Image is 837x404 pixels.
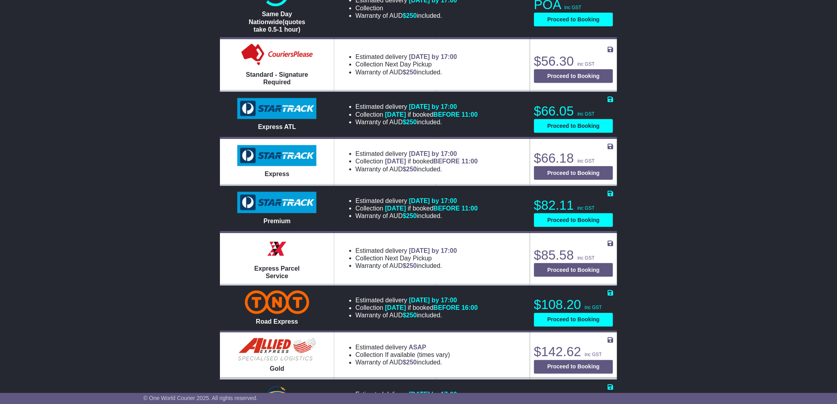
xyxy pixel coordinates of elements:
span: Road Express [256,319,298,325]
span: Next Day Pickup [385,255,432,262]
p: $66.05 [534,103,613,119]
span: 11:00 [462,158,478,165]
li: Estimated delivery [356,247,457,254]
span: $ [403,262,417,269]
p: $142.62 [534,344,613,360]
span: inc GST [578,205,595,211]
span: 250 [406,262,417,269]
span: $ [403,69,417,76]
span: [DATE] by 17:00 [409,150,457,157]
span: ASAP [409,344,426,351]
li: Estimated delivery [356,391,478,398]
span: © One World Courier 2025. All rights reserved. [144,395,258,401]
span: [DATE] [385,305,406,311]
span: Express Parcel Service [254,265,300,279]
span: BEFORE [434,158,460,165]
span: if booked [385,305,478,311]
span: If available (times vary) [385,352,451,358]
span: 250 [406,119,417,125]
span: 250 [406,69,417,76]
li: Warranty of AUD included. [356,312,478,319]
span: Next Day Pickup [385,61,432,68]
span: inc GST [585,305,602,311]
img: Border Express: Express Parcel Service [265,237,289,261]
span: inc GST [564,5,581,10]
span: 250 [406,359,417,366]
span: [DATE] by 17:00 [409,297,457,304]
span: BEFORE [434,111,460,118]
img: StarTrack: Express ATL [237,98,316,119]
span: Gold [270,366,284,372]
span: $ [403,12,417,19]
span: 16:00 [462,305,478,311]
li: Collection [356,4,457,12]
li: Collection [356,111,478,118]
p: $56.30 [534,53,613,69]
li: Warranty of AUD included. [356,165,478,173]
span: inc GST [585,352,602,358]
button: Proceed to Booking [534,166,613,180]
span: [DATE] by 17:00 [409,247,457,254]
span: [DATE] [385,158,406,165]
li: Warranty of AUD included. [356,212,478,220]
button: Proceed to Booking [534,13,613,27]
p: $85.58 [534,247,613,263]
li: Collection [356,61,457,68]
li: Warranty of AUD included. [356,359,450,366]
li: Collection [356,205,478,212]
span: Premium [263,218,290,224]
span: [DATE] by 17:00 [409,391,457,398]
button: Proceed to Booking [534,263,613,277]
li: Estimated delivery [356,197,478,205]
img: Allied Express Local Courier: Gold [237,338,316,361]
li: Estimated delivery [356,103,478,110]
img: Couriers Please: Standard - Signature Required [240,43,314,67]
li: Warranty of AUD included. [356,68,457,76]
p: $66.18 [534,150,613,166]
span: inc GST [578,255,595,261]
span: if booked [385,111,478,118]
span: [DATE] by 17:00 [409,197,457,204]
span: [DATE] [385,111,406,118]
button: Proceed to Booking [534,69,613,83]
li: Warranty of AUD included. [356,12,457,19]
span: 11:00 [462,111,478,118]
span: [DATE] [385,205,406,212]
span: [DATE] by 17:00 [409,53,457,60]
button: Proceed to Booking [534,119,613,133]
li: Estimated delivery [356,297,478,304]
span: if booked [385,158,478,165]
span: inc GST [578,61,595,67]
span: 250 [406,312,417,319]
span: $ [403,359,417,366]
span: Express ATL [258,123,296,130]
span: 250 [406,166,417,173]
span: 250 [406,12,417,19]
span: $ [403,312,417,319]
li: Warranty of AUD included. [356,262,457,269]
span: Express [265,171,289,177]
span: 11:00 [462,205,478,212]
li: Collection [356,254,457,262]
span: inc GST [578,158,595,164]
span: BEFORE [434,205,460,212]
button: Proceed to Booking [534,360,613,374]
p: $108.20 [534,297,613,313]
li: Estimated delivery [356,53,457,61]
span: $ [403,166,417,173]
li: Estimated delivery [356,150,478,157]
p: $82.11 [534,197,613,213]
span: [DATE] by 17:00 [409,103,457,110]
span: BEFORE [434,305,460,311]
span: inc GST [578,111,595,117]
span: Standard - Signature Required [246,71,308,85]
img: StarTrack: Express [237,145,316,167]
li: Estimated delivery [356,344,450,351]
span: $ [403,119,417,125]
li: Collection [356,351,450,359]
span: $ [403,212,417,219]
li: Collection [356,157,478,165]
span: 250 [406,212,417,219]
li: Collection [356,304,478,312]
span: Same Day Nationwide(quotes take 0.5-1 hour) [249,11,305,32]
